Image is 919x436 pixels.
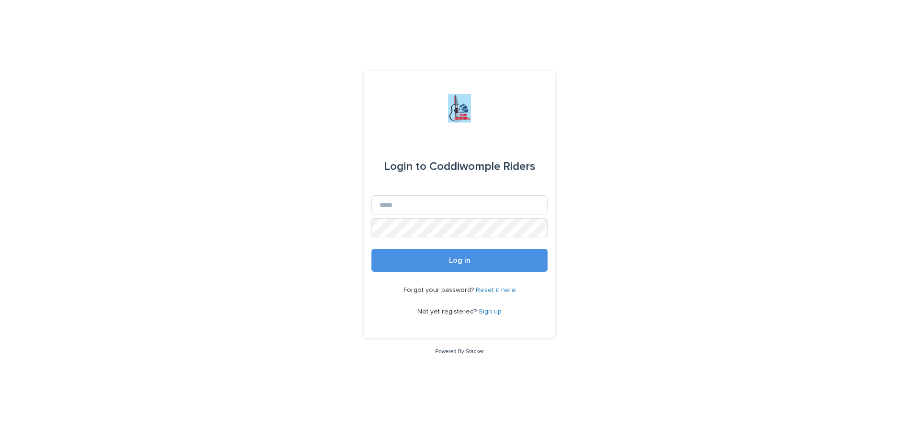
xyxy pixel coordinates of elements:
span: Forgot your password? [403,287,476,293]
a: Powered By Stacker [435,348,483,354]
img: jxsLJbdS1eYBI7rVAS4p [448,94,471,123]
span: Login to [384,161,426,172]
button: Log in [371,249,548,272]
a: Reset it here [476,287,516,293]
div: Coddiwomple Riders [384,153,536,180]
span: Not yet registered? [417,308,479,315]
a: Sign up [479,308,502,315]
span: Log in [449,257,471,264]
